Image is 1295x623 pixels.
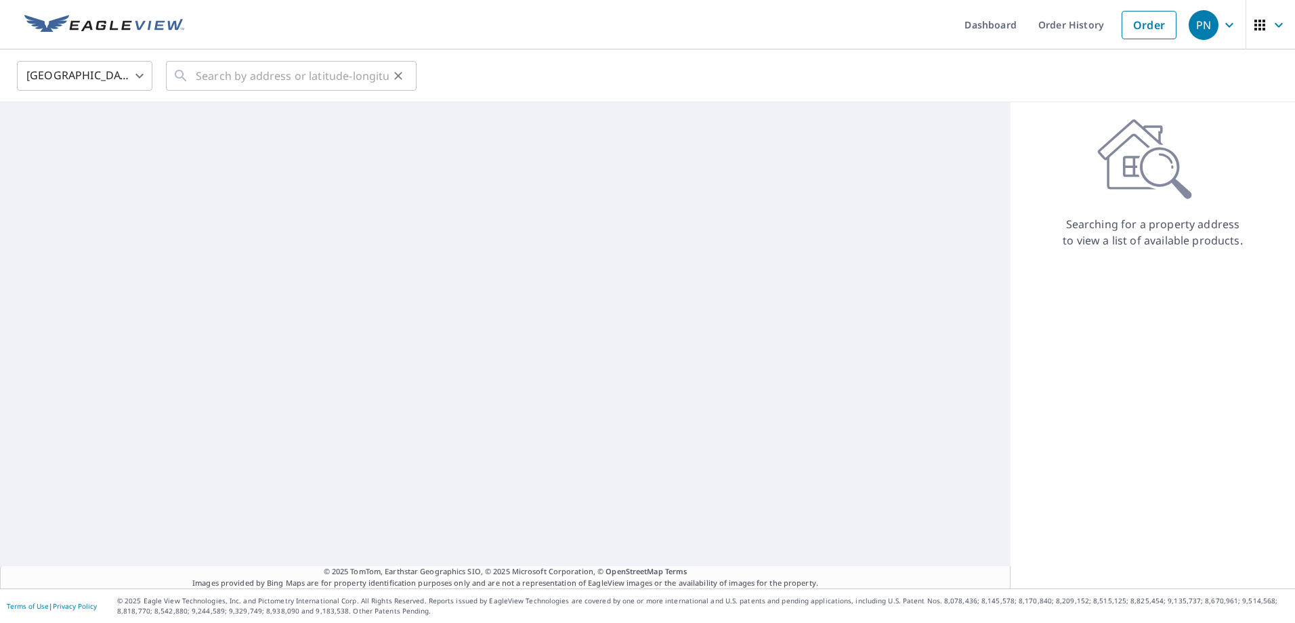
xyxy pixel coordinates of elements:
div: [GEOGRAPHIC_DATA] [17,57,152,95]
div: PN [1189,10,1218,40]
p: © 2025 Eagle View Technologies, Inc. and Pictometry International Corp. All Rights Reserved. Repo... [117,596,1288,616]
a: OpenStreetMap [606,566,662,576]
p: | [7,602,97,610]
a: Privacy Policy [53,601,97,611]
button: Clear [389,66,408,85]
p: Searching for a property address to view a list of available products. [1062,216,1244,249]
img: EV Logo [24,15,184,35]
span: © 2025 TomTom, Earthstar Geographics SIO, © 2025 Microsoft Corporation, © [324,566,687,578]
input: Search by address or latitude-longitude [196,57,389,95]
a: Order [1122,11,1176,39]
a: Terms [665,566,687,576]
a: Terms of Use [7,601,49,611]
